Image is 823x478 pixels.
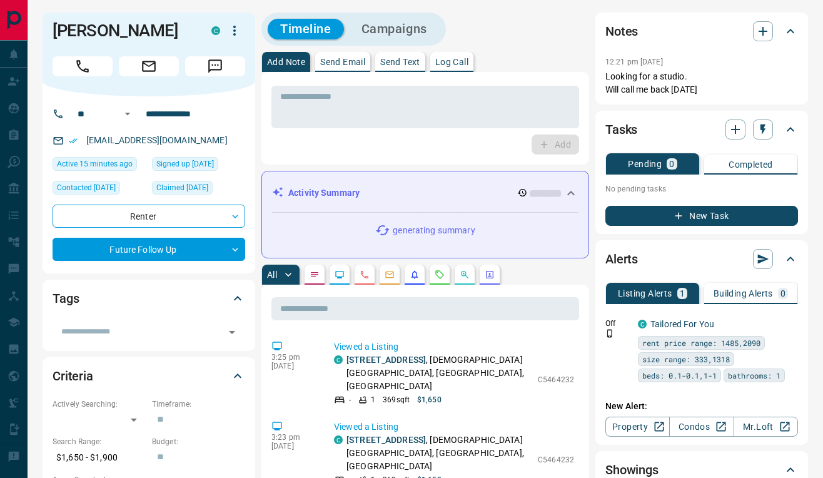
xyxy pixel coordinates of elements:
p: 0 [780,289,785,298]
div: Mon Aug 18 2025 [53,157,146,175]
span: size range: 333,1318 [642,353,730,365]
svg: Agent Actions [485,270,495,280]
span: Claimed [DATE] [156,181,208,194]
p: 3:23 pm [271,433,315,442]
span: Contacted [DATE] [57,181,116,194]
p: 1 [680,289,685,298]
p: Completed [729,160,773,169]
div: Tags [53,283,245,313]
p: - [349,394,351,405]
div: Tasks [605,114,798,145]
p: 369 sqft [383,394,410,405]
h2: Tags [53,288,79,308]
span: Email [119,56,179,76]
p: $1,650 - $1,900 [53,447,146,468]
svg: Notes [310,270,320,280]
p: Actively Searching: [53,399,146,410]
div: condos.ca [638,320,647,328]
a: Condos [669,417,734,437]
p: C5464232 [538,454,574,465]
button: Timeline [268,19,344,39]
p: Timeframe: [152,399,245,410]
p: 12:21 pm [DATE] [605,58,663,66]
a: [STREET_ADDRESS] [346,435,426,445]
span: Message [185,56,245,76]
h2: Notes [605,21,638,41]
span: Active 15 minutes ago [57,158,133,170]
span: beds: 0.1-0.1,1-1 [642,369,717,382]
a: Tailored For You [650,319,714,329]
p: Looking for a studio. Will call me back [DATE] [605,70,798,96]
p: , [DEMOGRAPHIC_DATA][GEOGRAPHIC_DATA], [GEOGRAPHIC_DATA], [GEOGRAPHIC_DATA] [346,353,532,393]
p: Viewed a Listing [334,340,574,353]
p: Add Note [267,58,305,66]
button: Open [120,106,135,121]
p: Budget: [152,436,245,447]
p: All [267,270,277,279]
svg: Calls [360,270,370,280]
button: Campaigns [349,19,440,39]
p: Log Call [435,58,468,66]
p: $1,650 [417,394,442,405]
div: Activity Summary [272,181,578,205]
p: Send Text [380,58,420,66]
div: condos.ca [334,355,343,364]
div: Alerts [605,244,798,274]
div: condos.ca [211,26,220,35]
a: [EMAIL_ADDRESS][DOMAIN_NAME] [86,135,228,145]
p: 3:25 pm [271,353,315,362]
div: condos.ca [334,435,343,444]
p: Listing Alerts [618,289,672,298]
div: Renter [53,205,245,228]
p: 1 [371,394,375,405]
p: Off [605,318,630,329]
div: Future Follow Up [53,238,245,261]
p: [DATE] [271,362,315,370]
svg: Requests [435,270,445,280]
button: New Task [605,206,798,226]
span: rent price range: 1485,2090 [642,337,760,349]
a: [STREET_ADDRESS] [346,355,426,365]
p: No pending tasks [605,180,798,198]
span: Signed up [DATE] [156,158,214,170]
a: Mr.Loft [734,417,798,437]
p: Search Range: [53,436,146,447]
div: Sun Aug 17 2025 [152,181,245,198]
p: 0 [669,160,674,168]
div: Notes [605,16,798,46]
h2: Tasks [605,119,637,140]
h2: Alerts [605,249,638,269]
p: Pending [628,160,662,168]
svg: Push Notification Only [605,329,614,338]
h2: Criteria [53,366,93,386]
h1: [PERSON_NAME] [53,21,193,41]
svg: Listing Alerts [410,270,420,280]
button: Open [223,323,241,341]
div: Sun Aug 17 2025 [152,157,245,175]
svg: Opportunities [460,270,470,280]
p: Viewed a Listing [334,420,574,434]
p: Activity Summary [288,186,360,200]
div: Sun Aug 17 2025 [53,181,146,198]
p: [DATE] [271,442,315,450]
p: Building Alerts [714,289,773,298]
p: Send Email [320,58,365,66]
p: C5464232 [538,374,574,385]
svg: Email Verified [69,136,78,145]
div: Criteria [53,361,245,391]
p: , [DEMOGRAPHIC_DATA][GEOGRAPHIC_DATA], [GEOGRAPHIC_DATA], [GEOGRAPHIC_DATA] [346,434,532,473]
p: New Alert: [605,400,798,413]
svg: Emails [385,270,395,280]
span: Call [53,56,113,76]
svg: Lead Browsing Activity [335,270,345,280]
p: generating summary [393,224,475,237]
span: bathrooms: 1 [728,369,780,382]
a: Property [605,417,670,437]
